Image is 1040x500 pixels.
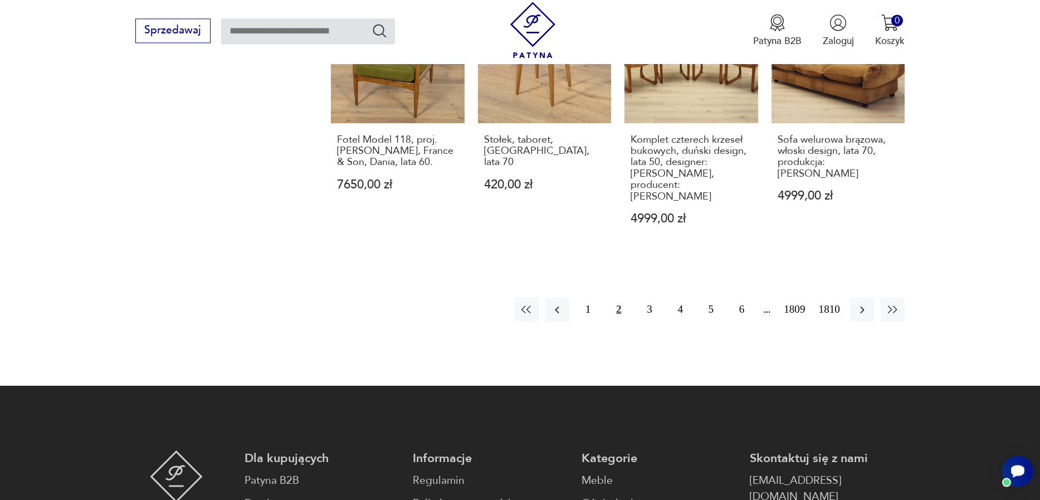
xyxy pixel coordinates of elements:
p: Skontaktuj się z nami [750,450,905,467]
a: Sprzedawaj [135,27,211,36]
h3: Stołek, taboret, [GEOGRAPHIC_DATA], lata 70 [484,134,606,168]
a: Regulamin [413,473,568,489]
p: Kategorie [582,450,736,467]
button: Zaloguj [823,14,854,47]
button: Szukaj [372,22,388,38]
button: 1810 [816,298,843,322]
div: 0 [891,14,903,26]
p: Informacje [413,450,568,467]
img: Ikona medalu [769,14,786,31]
p: Koszyk [875,35,905,47]
button: 6 [730,298,754,322]
button: Patyna B2B [753,14,802,47]
img: Patyna - sklep z meblami i dekoracjami vintage [505,2,561,58]
h3: Fotel Model 118, proj. [PERSON_NAME], France & Son, Dania, lata 60. [337,134,458,168]
p: 7650,00 zł [337,179,458,191]
a: Meble [582,473,736,489]
h3: Komplet czterech krzeseł bukowych, duński design, lata 50, designer: [PERSON_NAME], producent: [P... [631,134,752,202]
iframe: Smartsupp widget button [1002,455,1033,487]
img: Ikonka użytkownika [829,14,847,31]
img: Ikona koszyka [881,14,899,31]
p: Patyna B2B [753,35,802,47]
button: 4 [668,298,692,322]
p: 420,00 zł [484,179,606,191]
p: 4999,00 zł [631,213,752,225]
a: Patyna B2B [245,473,399,489]
p: Dla kupujących [245,450,399,467]
button: 3 [637,298,661,322]
a: Ikona medaluPatyna B2B [753,14,802,47]
button: Sprzedawaj [135,18,211,43]
p: Zaloguj [823,35,854,47]
button: 2 [607,298,631,322]
p: 4999,00 zł [778,190,899,202]
button: 1 [576,298,600,322]
button: 0Koszyk [875,14,905,47]
h3: Sofa welurowa brązowa, włoski design, lata 70, produkcja: [PERSON_NAME] [778,134,899,180]
button: 1809 [780,298,808,322]
button: 5 [699,298,723,322]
